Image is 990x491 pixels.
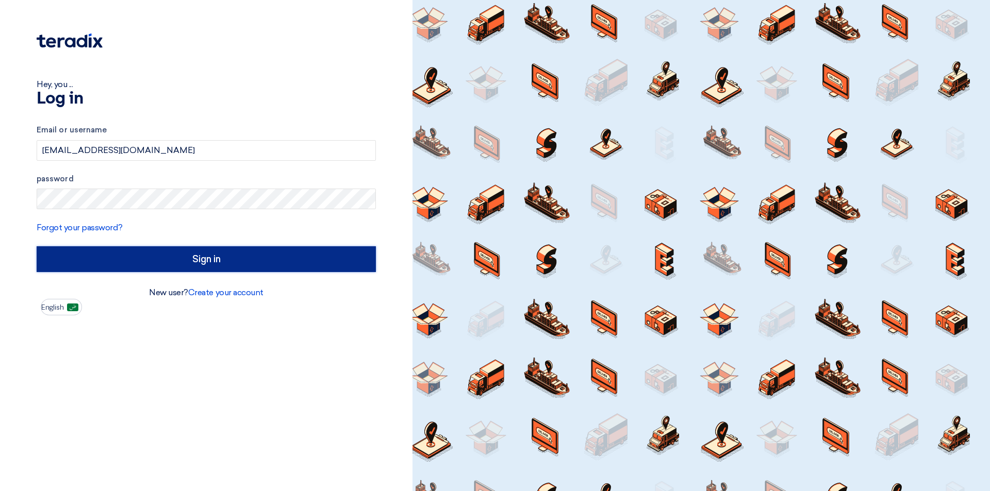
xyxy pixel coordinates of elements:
font: Hey, you ... [37,79,73,89]
a: Create your account [188,287,263,297]
font: Log in [37,91,83,107]
img: ar-AR.png [67,303,78,311]
font: password [37,174,74,183]
input: Sign in [37,246,376,272]
font: English [41,303,64,312]
font: Email or username [37,125,107,134]
a: Forgot your password? [37,223,123,232]
button: English [41,299,82,315]
input: Enter your business email or username [37,140,376,161]
font: New user? [149,287,188,297]
img: Teradix logo [37,33,103,48]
